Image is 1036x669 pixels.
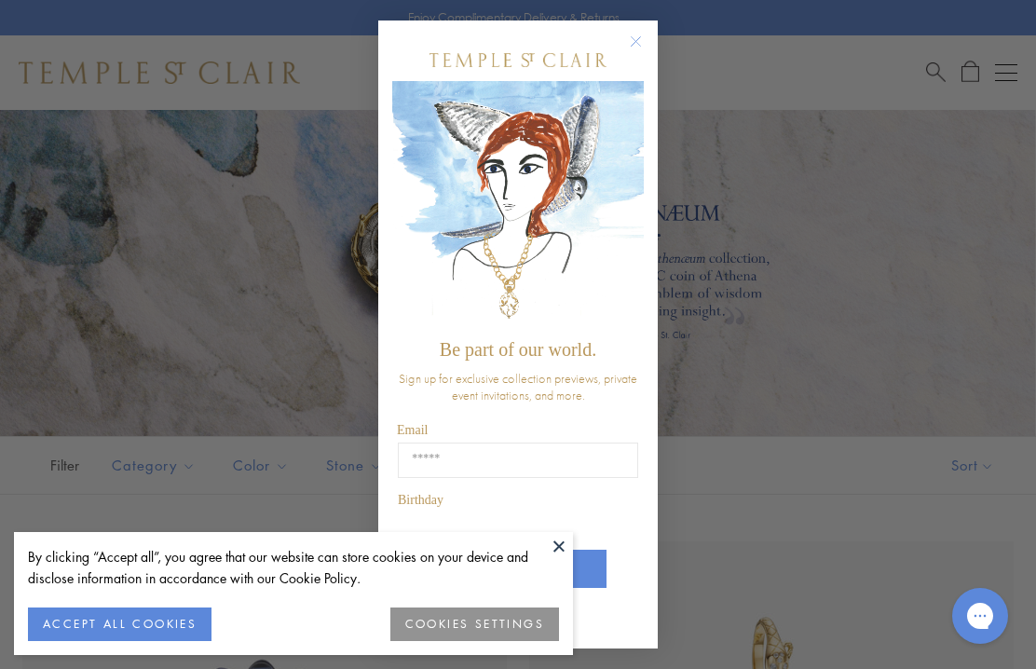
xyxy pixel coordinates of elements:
[397,423,428,437] span: Email
[943,581,1017,650] iframe: Gorgias live chat messenger
[634,39,657,62] button: Close dialog
[399,370,637,403] span: Sign up for exclusive collection previews, private event invitations, and more.
[392,81,644,330] img: c4a9eb12-d91a-4d4a-8ee0-386386f4f338.jpeg
[398,493,443,507] span: Birthday
[440,339,596,360] span: Be part of our world.
[429,53,607,67] img: Temple St. Clair
[398,443,638,478] input: Email
[28,608,211,641] button: ACCEPT ALL COOKIES
[28,546,559,589] div: By clicking “Accept all”, you agree that our website can store cookies on your device and disclos...
[390,608,559,641] button: COOKIES SETTINGS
